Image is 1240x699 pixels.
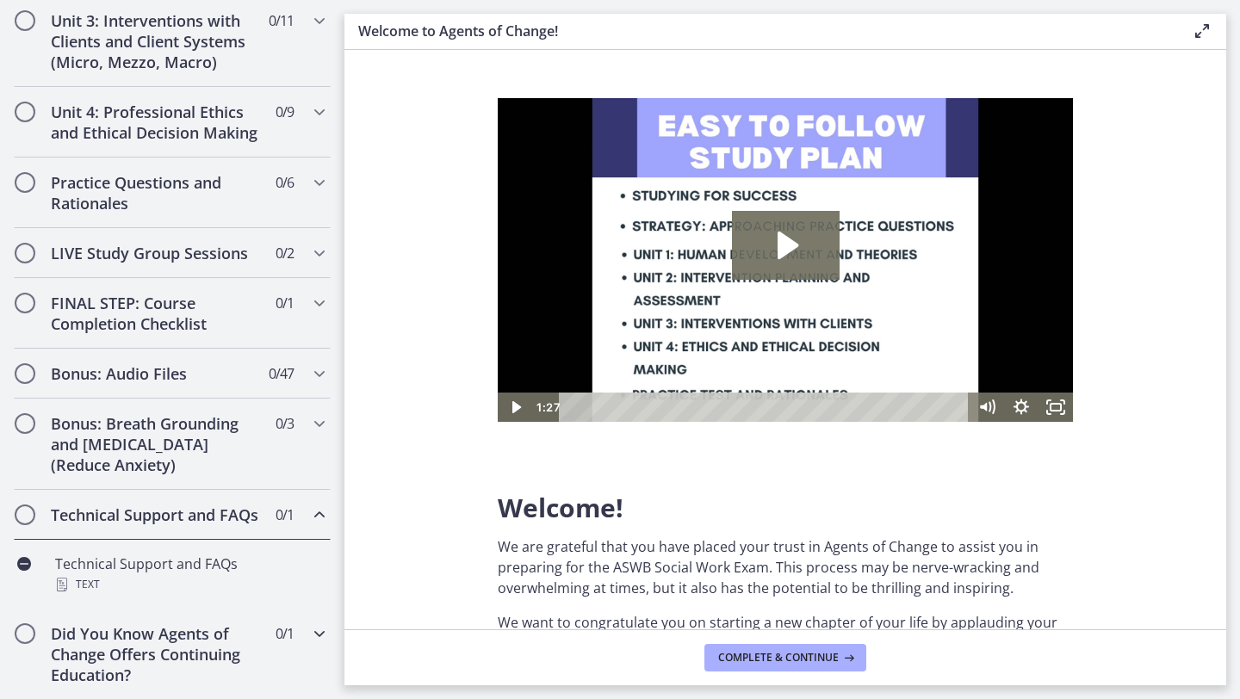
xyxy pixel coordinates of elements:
span: 0 / 2 [276,243,294,263]
h2: Did You Know Agents of Change Offers Continuing Education? [51,623,261,685]
div: Text [55,574,324,595]
span: 0 / 3 [276,413,294,434]
span: 0 / 9 [276,102,294,122]
button: Complete & continue [704,644,866,671]
span: Complete & continue [718,651,839,665]
span: 0 / 1 [276,293,294,313]
h2: Practice Questions and Rationales [51,172,261,213]
button: Fullscreen [541,294,575,324]
h2: Bonus: Audio Files [51,363,261,384]
h2: LIVE Study Group Sessions [51,243,261,263]
span: 0 / 11 [269,10,294,31]
span: Welcome! [498,490,623,525]
span: 0 / 6 [276,172,294,193]
div: Technical Support and FAQs [55,554,324,595]
h2: Bonus: Breath Grounding and [MEDICAL_DATA] (Reduce Anxiety) [51,413,261,475]
h3: Welcome to Agents of Change! [358,21,1164,41]
p: We want to congratulate you on starting a new chapter of your life by applauding your decision to... [498,612,1073,653]
div: Playbar [74,294,463,324]
h2: Unit 3: Interventions with Clients and Client Systems (Micro, Mezzo, Macro) [51,10,261,72]
button: Mute [472,294,506,324]
button: Show settings menu [506,294,541,324]
h2: Technical Support and FAQs [51,504,261,525]
h2: FINAL STEP: Course Completion Checklist [51,293,261,334]
span: 0 / 47 [269,363,294,384]
span: 0 / 1 [276,504,294,525]
p: We are grateful that you have placed your trust in Agents of Change to assist you in preparing fo... [498,536,1073,598]
h2: Unit 4: Professional Ethics and Ethical Decision Making [51,102,261,143]
button: Play Video: c1o6hcmjueu5qasqsu00.mp4 [234,113,342,182]
span: 0 / 1 [276,623,294,644]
